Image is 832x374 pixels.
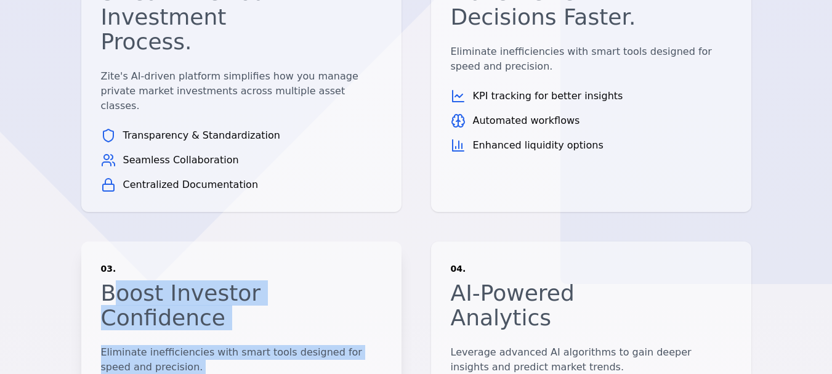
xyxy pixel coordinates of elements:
[123,153,239,168] span: Seamless Collaboration
[101,264,116,274] span: 03.
[451,281,638,330] h3: AI-Powered Analytics
[473,89,623,104] span: KPI tracking for better insights
[451,264,466,274] span: 04.
[123,177,259,192] span: Centralized Documentation
[473,113,580,128] span: Automated workflows
[101,281,288,330] h3: Boost Investor Confidence
[123,128,280,143] span: Transparency & Standardization
[473,138,604,153] span: Enhanced liquidity options
[451,44,732,74] p: Eliminate inefficiencies with smart tools designed for speed and precision.
[101,69,382,113] p: Zite's AI-driven platform simplifies how you manage private market investments across multiple as...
